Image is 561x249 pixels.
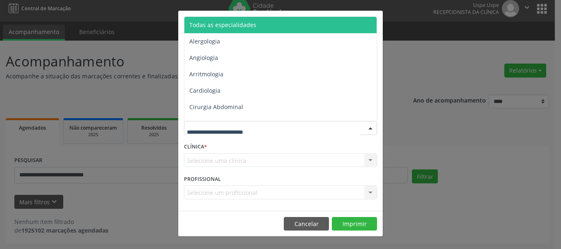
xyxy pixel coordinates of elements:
[189,103,243,111] span: Cirurgia Abdominal
[189,70,223,78] span: Arritmologia
[366,11,383,31] button: Close
[189,21,256,29] span: Todas as especialidades
[189,119,240,127] span: Cirurgia Bariatrica
[184,173,221,185] label: PROFISSIONAL
[189,87,221,94] span: Cardiologia
[332,217,377,231] button: Imprimir
[284,217,329,231] button: Cancelar
[189,54,218,62] span: Angiologia
[189,37,220,45] span: Alergologia
[184,141,207,153] label: CLÍNICA
[184,16,278,27] h5: Relatório de agendamentos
